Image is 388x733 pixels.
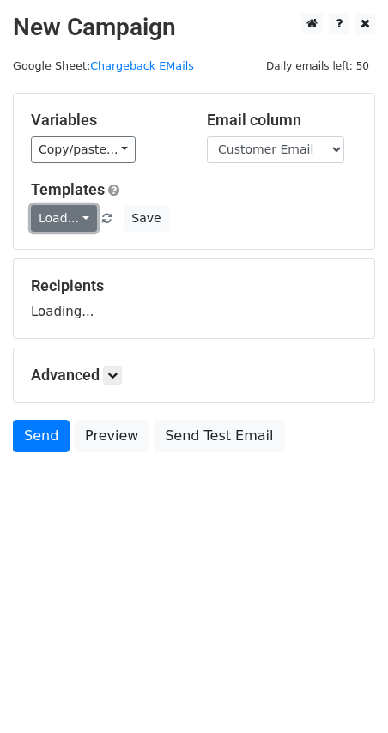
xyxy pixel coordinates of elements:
a: Preview [74,420,149,452]
h5: Variables [31,111,181,130]
iframe: Chat Widget [302,651,388,733]
h5: Advanced [31,366,357,385]
a: Daily emails left: 50 [260,59,375,72]
a: Copy/paste... [31,136,136,163]
a: Templates [31,180,105,198]
h5: Email column [207,111,357,130]
div: Loading... [31,276,357,321]
h5: Recipients [31,276,357,295]
button: Save [124,205,168,232]
a: Send [13,420,70,452]
a: Load... [31,205,97,232]
a: Send Test Email [154,420,284,452]
h2: New Campaign [13,13,375,42]
span: Daily emails left: 50 [260,57,375,76]
small: Google Sheet: [13,59,194,72]
a: Chargeback EMails [90,59,194,72]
